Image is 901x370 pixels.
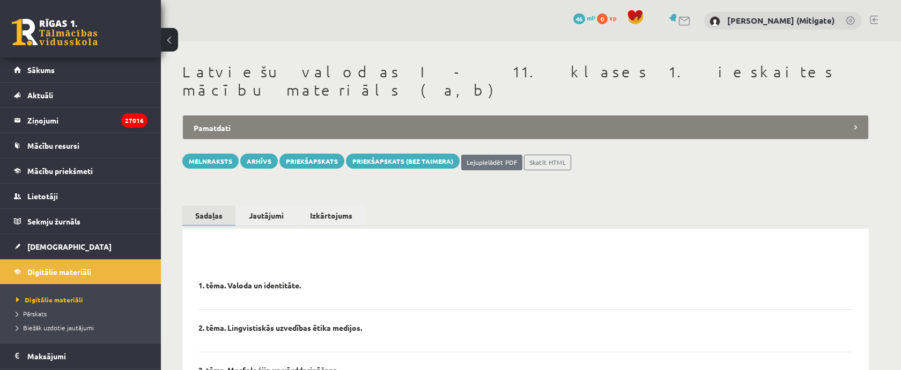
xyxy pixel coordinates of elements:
[14,184,147,208] a: Lietotāji
[297,206,365,226] a: Izkārtojums
[27,216,80,226] span: Sekmju žurnāls
[573,13,595,22] a: 46 mP
[198,323,362,332] p: 2. tēma. Lingvistiskās uzvedības ētika medijos.
[279,154,344,169] a: Priekšapskats
[14,57,147,82] a: Sākums
[16,323,150,332] a: Biežāk uzdotie jautājumi
[14,234,147,259] a: [DEMOGRAPHIC_DATA]
[27,344,147,368] legend: Maksājumi
[727,15,834,26] a: [PERSON_NAME] (Mitigate)
[14,158,147,183] a: Mācību priekšmeti
[27,166,93,176] span: Mācību priekšmeti
[182,115,869,140] legend: Pamatdati
[346,154,460,169] a: Priekšapskats (bez taimera)
[27,65,55,75] span: Sākums
[710,16,720,27] img: Vitālijs Viļums (Mitigate)
[16,309,47,318] span: Pārskats
[597,13,622,22] a: 0 xp
[14,108,147,133] a: Ziņojumi27016
[27,108,147,133] legend: Ziņojumi
[27,90,53,100] span: Aktuāli
[27,191,58,201] span: Lietotāji
[524,155,571,170] a: Skatīt HTML
[573,13,585,24] span: 46
[16,295,83,304] span: Digitālie materiāli
[14,133,147,158] a: Mācību resursi
[16,309,150,318] a: Pārskats
[14,344,147,368] a: Maksājumi
[240,154,278,169] button: Arhīvs
[27,242,112,251] span: [DEMOGRAPHIC_DATA]
[461,155,522,170] a: Lejupielādēt PDF
[27,141,79,150] span: Mācību resursi
[14,83,147,107] a: Aktuāli
[14,259,147,284] a: Digitālie materiāli
[609,13,616,22] span: xp
[16,323,94,332] span: Biežāk uzdotie jautājumi
[27,267,91,277] span: Digitālie materiāli
[597,13,608,24] span: 0
[182,206,235,227] a: Sadaļas
[182,154,239,169] button: Melnraksts
[236,206,297,226] a: Jautājumi
[198,280,301,290] p: 1. tēma. Valoda un identitāte.
[587,13,595,22] span: mP
[182,63,869,99] h1: Latviešu valodas I - 11. klases 1. ieskaites mācību materiāls (a,b)
[121,113,147,128] i: 27016
[16,295,150,304] a: Digitālie materiāli
[12,19,98,46] a: Rīgas 1. Tālmācības vidusskola
[14,209,147,234] a: Sekmju žurnāls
